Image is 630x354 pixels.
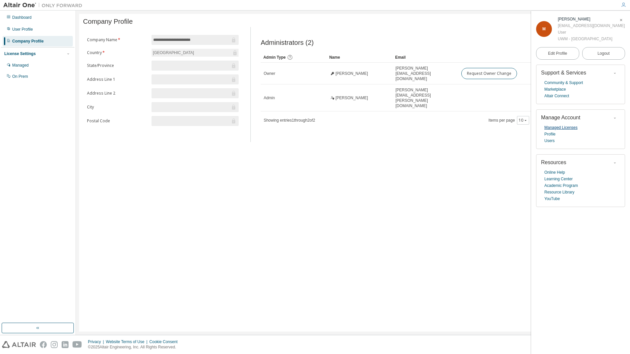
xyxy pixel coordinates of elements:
[544,169,565,176] a: Online Help
[542,27,546,31] span: M
[536,47,579,60] a: Edit Profile
[264,71,275,76] span: Owner
[519,118,528,123] button: 10
[87,37,148,43] label: Company Name
[12,74,28,79] div: On Prem
[264,118,315,123] span: Showing entries 1 through 2 of 2
[87,77,148,82] label: Address Line 1
[264,95,275,101] span: Admin
[87,118,148,124] label: Postal Code
[72,341,82,348] img: youtube.svg
[12,27,33,32] div: User Profile
[149,339,181,344] div: Cookie Consent
[4,51,36,56] div: License Settings
[261,39,314,46] span: Administrators (2)
[51,341,58,348] img: instagram.svg
[12,15,32,20] div: Dashboard
[541,160,566,165] span: Resources
[544,124,578,131] a: Managed Licenses
[106,339,149,344] div: Website Terms of Use
[395,52,456,63] div: Email
[88,344,182,350] p: © 2025 Altair Engineering, Inc. All Rights Reserved.
[3,2,86,9] img: Altair One
[558,16,625,22] div: Michał Janulin
[152,49,239,57] div: [GEOGRAPHIC_DATA]
[597,50,610,57] span: Logout
[544,195,560,202] a: YouTube
[544,176,573,182] a: Learning Center
[335,71,368,76] span: [PERSON_NAME]
[2,341,36,348] img: altair_logo.svg
[544,93,569,99] a: Altair Connect
[541,115,580,120] span: Manage Account
[544,86,566,93] a: Marketplace
[40,341,47,348] img: facebook.svg
[329,52,390,63] div: Name
[87,104,148,110] label: City
[544,137,555,144] a: Users
[558,36,625,42] div: UWM - [GEOGRAPHIC_DATA]
[395,87,455,108] span: [PERSON_NAME][EMAIL_ADDRESS][PERSON_NAME][DOMAIN_NAME]
[548,51,567,56] span: Edit Profile
[558,29,625,36] div: User
[558,22,625,29] div: [EMAIL_ADDRESS][DOMAIN_NAME]
[544,189,574,195] a: Resource Library
[152,49,195,56] div: [GEOGRAPHIC_DATA]
[582,47,625,60] button: Logout
[544,131,556,137] a: Profile
[395,66,455,81] span: [PERSON_NAME][EMAIL_ADDRESS][DOMAIN_NAME]
[87,50,148,55] label: Country
[461,68,517,79] button: Request Owner Change
[541,70,586,75] span: Support & Services
[83,18,133,25] span: Company Profile
[263,55,286,60] span: Admin Type
[62,341,69,348] img: linkedin.svg
[87,91,148,96] label: Address Line 2
[544,182,578,189] a: Academic Program
[489,116,529,125] span: Items per page
[12,63,29,68] div: Managed
[88,339,106,344] div: Privacy
[87,63,148,68] label: State/Province
[544,79,583,86] a: Community & Support
[335,95,368,101] span: [PERSON_NAME]
[12,39,43,44] div: Company Profile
